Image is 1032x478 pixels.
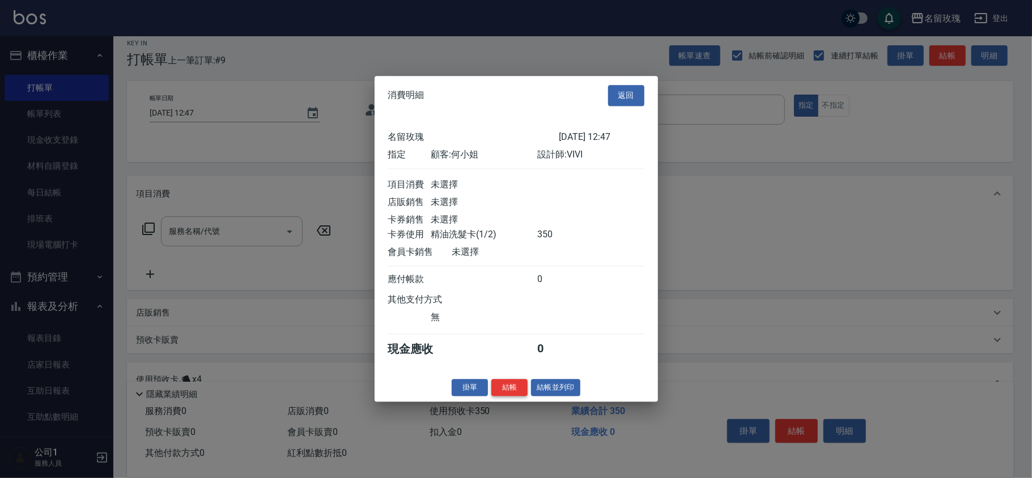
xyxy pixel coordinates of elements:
div: 項目消費 [388,179,431,191]
div: 未選擇 [431,179,537,191]
div: 未選擇 [431,197,537,208]
div: 未選擇 [452,246,559,258]
div: 名留玫瑰 [388,131,559,143]
div: 會員卡銷售 [388,246,452,258]
div: 應付帳款 [388,274,431,285]
div: 精油洗髮卡(1/2) [431,229,537,241]
div: 無 [431,311,537,323]
button: 返回 [608,85,644,106]
div: 設計師: VIVI [537,149,644,161]
div: [DATE] 12:47 [559,131,644,143]
span: 消費明細 [388,90,424,101]
div: 店販銷售 [388,197,431,208]
div: 其他支付方式 [388,294,474,306]
div: 0 [537,342,580,357]
div: 顧客: 何小姐 [431,149,537,161]
div: 卡券使用 [388,229,431,241]
div: 指定 [388,149,431,161]
div: 卡券銷售 [388,214,431,226]
div: 350 [537,229,580,241]
div: 未選擇 [431,214,537,226]
button: 結帳並列印 [531,379,580,396]
button: 掛單 [452,379,488,396]
button: 結帳 [491,379,528,396]
div: 0 [537,274,580,285]
div: 現金應收 [388,342,452,357]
